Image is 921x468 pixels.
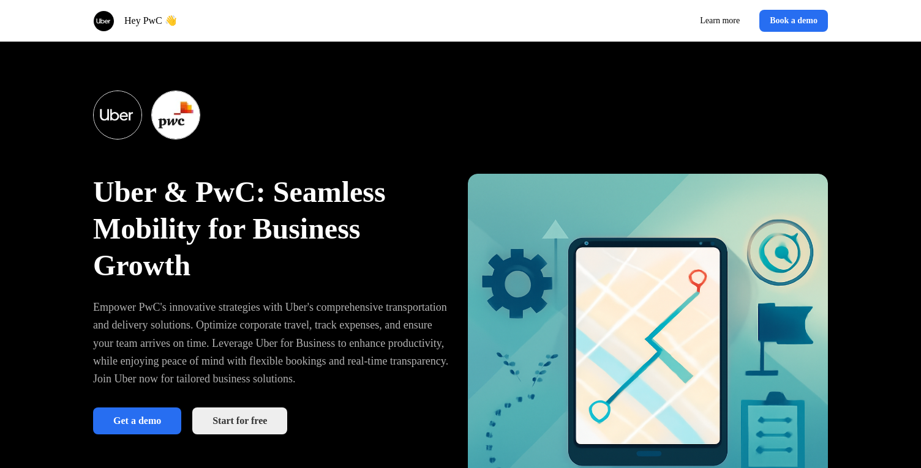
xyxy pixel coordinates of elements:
[93,174,453,284] h1: Uber & PwC: Seamless Mobility for Business Growth
[93,299,453,388] p: Empower PwC's innovative strategies with Uber's comprehensive transportation and delivery solutio...
[124,13,177,28] p: Hey PwC 👋
[192,407,287,434] a: Start for free
[759,10,828,32] button: Book a demo
[93,407,181,434] button: Get a demo
[690,10,750,32] a: Learn more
